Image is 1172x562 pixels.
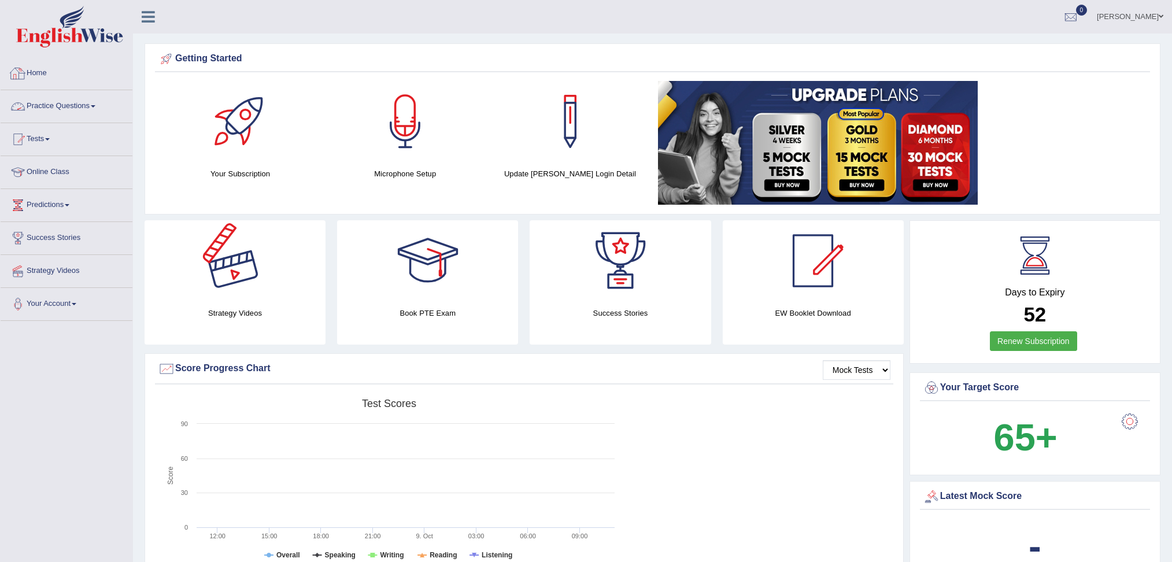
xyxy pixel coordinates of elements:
[337,307,518,319] h4: Book PTE Exam
[145,307,326,319] h4: Strategy Videos
[158,360,890,378] div: Score Progress Chart
[1023,303,1046,326] b: 52
[1,288,132,317] a: Your Account
[313,533,329,539] text: 18:00
[181,489,188,496] text: 30
[164,168,317,180] h4: Your Subscription
[167,467,175,485] tspan: Score
[276,551,300,559] tspan: Overall
[482,551,512,559] tspan: Listening
[994,416,1058,459] b: 65+
[365,533,381,539] text: 21:00
[362,398,416,409] tspan: Test scores
[261,533,278,539] text: 15:00
[416,533,432,539] tspan: 9. Oct
[430,551,457,559] tspan: Reading
[923,379,1147,397] div: Your Target Score
[184,524,188,531] text: 0
[1,123,132,152] a: Tests
[923,488,1147,505] div: Latest Mock Score
[1076,5,1088,16] span: 0
[572,533,588,539] text: 09:00
[923,287,1147,298] h4: Days to Expiry
[1,189,132,218] a: Predictions
[1,255,132,284] a: Strategy Videos
[1,90,132,119] a: Practice Questions
[158,50,1147,68] div: Getting Started
[181,420,188,427] text: 90
[990,331,1077,351] a: Renew Subscription
[530,307,711,319] h4: Success Stories
[325,551,356,559] tspan: Speaking
[328,168,482,180] h4: Microphone Setup
[468,533,485,539] text: 03:00
[658,81,978,205] img: small5.jpg
[1,222,132,251] a: Success Stories
[1,156,132,185] a: Online Class
[181,455,188,462] text: 60
[1,57,132,86] a: Home
[209,533,225,539] text: 12:00
[493,168,646,180] h4: Update [PERSON_NAME] Login Detail
[520,533,536,539] text: 06:00
[723,307,904,319] h4: EW Booklet Download
[380,551,404,559] tspan: Writing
